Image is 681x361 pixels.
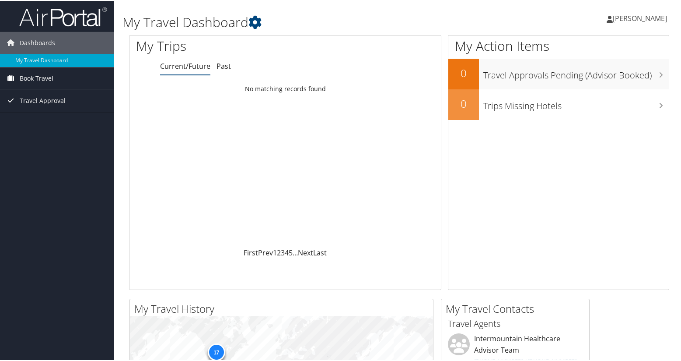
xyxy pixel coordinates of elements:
span: … [293,247,298,257]
a: 3 [281,247,285,257]
h1: My Action Items [448,36,669,54]
h2: My Travel History [134,301,433,315]
a: First [244,247,258,257]
a: Next [298,247,313,257]
a: 1 [273,247,277,257]
h3: Trips Missing Hotels [483,95,669,111]
a: Current/Future [160,60,210,70]
h1: My Travel Dashboard [122,12,491,31]
h2: My Travel Contacts [446,301,589,315]
h3: Travel Approvals Pending (Advisor Booked) [483,64,669,81]
a: 0Trips Missing Hotels [448,88,669,119]
a: 5 [289,247,293,257]
a: [PERSON_NAME] [607,4,676,31]
img: airportal-logo.png [19,6,107,26]
span: [PERSON_NAME] [613,13,667,22]
span: Travel Approval [20,89,66,111]
a: 4 [285,247,289,257]
a: Past [217,60,231,70]
td: No matching records found [129,80,441,96]
span: Dashboards [20,31,55,53]
h3: Travel Agents [448,317,583,329]
a: Last [313,247,327,257]
div: 17 [207,343,225,360]
a: 0Travel Approvals Pending (Advisor Booked) [448,58,669,88]
h1: My Trips [136,36,304,54]
h2: 0 [448,96,479,110]
a: Prev [258,247,273,257]
span: Book Travel [20,67,53,88]
a: 2 [277,247,281,257]
h2: 0 [448,65,479,80]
